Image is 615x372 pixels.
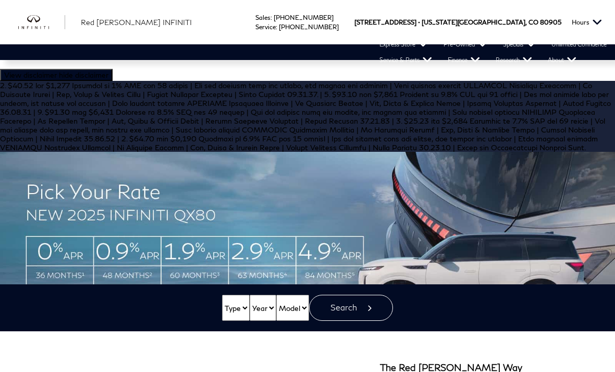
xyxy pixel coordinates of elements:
a: Express Store [372,37,436,52]
select: Vehicle Year [250,295,276,321]
img: INFINITI [18,15,65,29]
a: New [10,37,372,52]
a: Finance [440,52,488,68]
a: [PHONE_NUMBER] [274,14,334,21]
a: Brochures [329,52,372,68]
a: Crossovers & SUVs [216,52,284,68]
span: : [276,23,277,31]
span: HIDE DISCLAIMER [59,70,108,79]
a: All New [180,52,216,68]
a: Red [PERSON_NAME] INFINITI [81,17,192,28]
span: Service [255,23,276,31]
nav: Main Navigation [10,37,615,68]
a: Showroom [284,52,329,68]
a: Unlimited Confidence [544,37,614,52]
a: Research [488,52,540,68]
a: Pre-Owned [436,37,495,52]
a: [PHONE_NUMBER] [279,23,339,31]
span: Sales [255,14,270,21]
select: Vehicle Type [222,295,250,321]
span: Red [PERSON_NAME] INFINITI [81,18,192,27]
a: About [540,52,584,68]
a: Specials [495,37,544,52]
button: Search [309,295,393,321]
span: : [270,14,272,21]
a: New 2026 QX60 [31,52,94,68]
a: Service & Parts [372,52,440,68]
a: Compare INFINITI Models [94,52,180,68]
span: VIEW DISCLAIMER [4,70,57,79]
a: infiniti [18,15,65,29]
select: Vehicle Model [276,295,309,321]
a: [STREET_ADDRESS] • [US_STATE][GEOGRAPHIC_DATA], CO 80905 [354,18,561,26]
